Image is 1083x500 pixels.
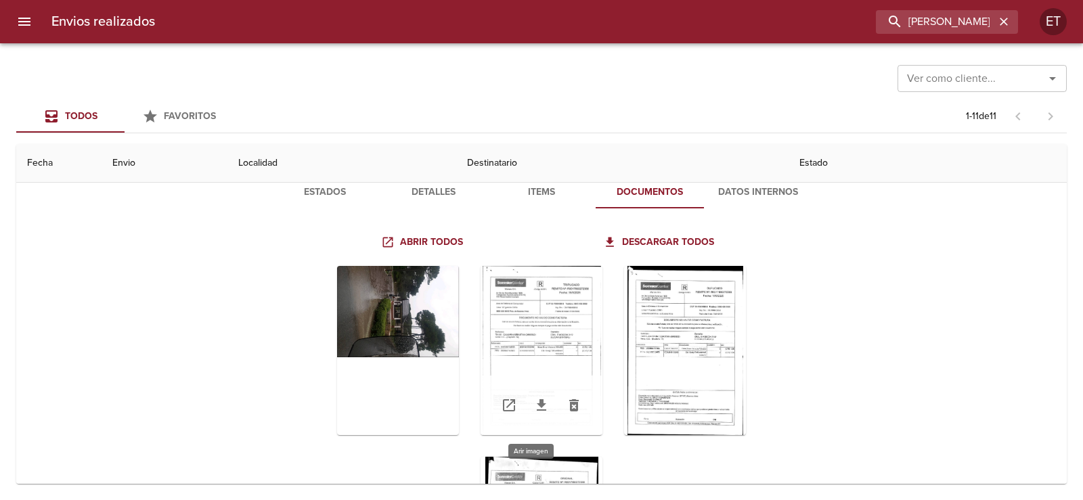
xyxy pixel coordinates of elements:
[712,184,804,201] span: Datos Internos
[1040,8,1067,35] div: Abrir información de usuario
[606,234,714,251] span: Descargar todos
[604,184,696,201] span: Documentos
[16,100,233,133] div: Tabs Envios
[16,144,102,183] th: Fecha
[271,176,812,208] div: Tabs detalle de guia
[1002,109,1034,122] span: Pagina anterior
[495,184,588,201] span: Items
[164,110,216,122] span: Favoritos
[558,389,590,422] button: Eliminar
[51,11,155,32] h6: Envios realizados
[1034,100,1067,133] span: Pagina siguiente
[279,184,371,201] span: Estados
[624,266,746,435] div: Arir imagen
[387,184,479,201] span: Detalles
[789,144,1067,183] th: Estado
[1040,8,1067,35] div: ET
[384,234,463,251] span: Abrir todos
[493,389,525,422] a: Abrir
[102,144,227,183] th: Envio
[966,110,996,123] p: 1 - 11 de 11
[378,230,468,255] a: Abrir todos
[65,110,97,122] span: Todos
[1043,69,1062,88] button: Abrir
[525,389,558,422] a: Descargar
[337,266,459,435] div: Arir imagen
[456,144,788,183] th: Destinatario
[227,144,456,183] th: Localidad
[8,5,41,38] button: menu
[876,10,995,34] input: buscar
[600,230,720,255] a: Descargar todos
